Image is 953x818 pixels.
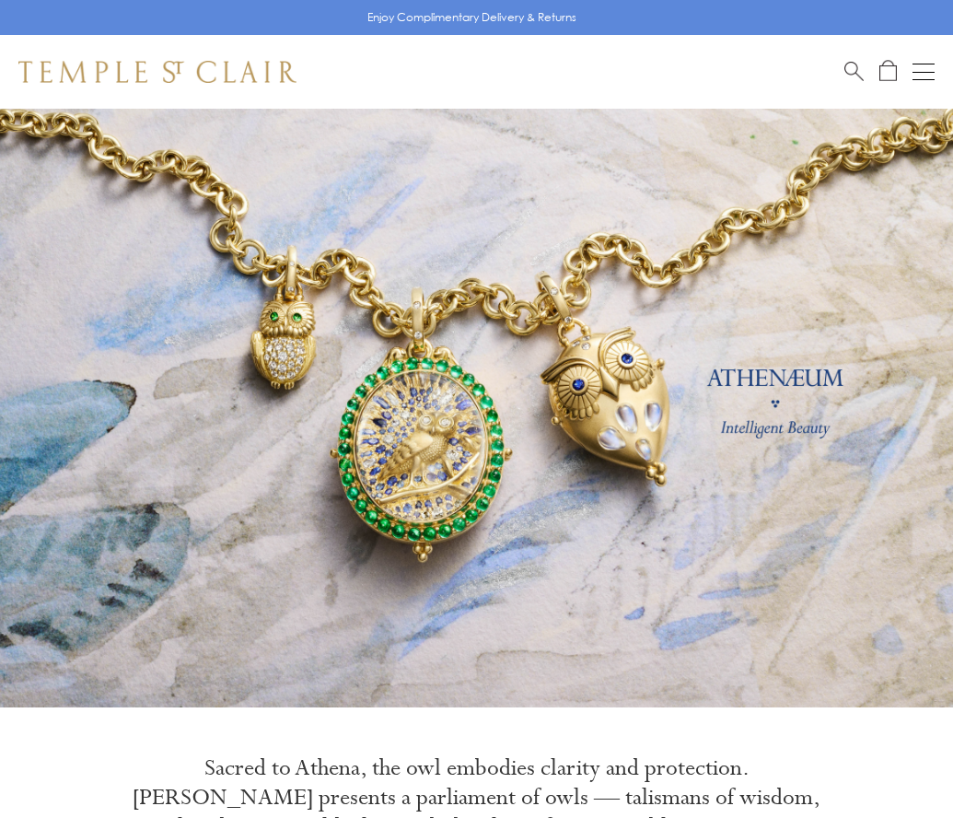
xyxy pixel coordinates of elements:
button: Open navigation [912,61,935,83]
a: Search [844,60,864,83]
a: Open Shopping Bag [879,60,897,83]
img: Temple St. Clair [18,61,296,83]
p: Enjoy Complimentary Delivery & Returns [367,8,576,27]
